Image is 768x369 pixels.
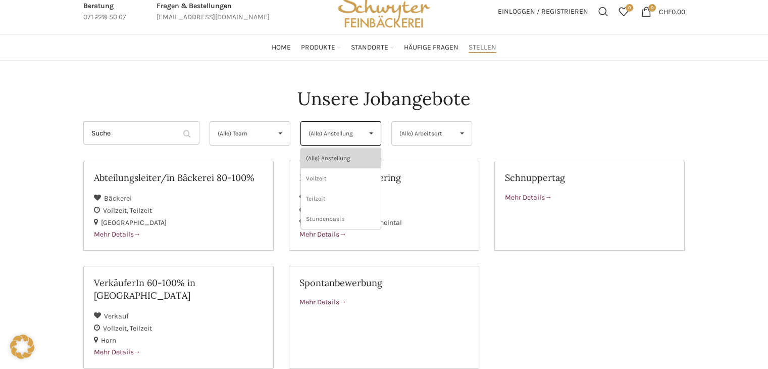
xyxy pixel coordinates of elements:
[130,324,152,333] span: Teilzeit
[78,37,690,58] div: Main navigation
[399,122,447,145] span: (Alle) Arbeitsort
[404,37,458,58] a: Häufige Fragen
[301,189,381,209] li: Teilzeit
[94,348,141,356] span: Mehr Details
[648,4,656,12] span: 0
[101,336,116,345] span: Horn
[299,298,346,306] span: Mehr Details
[469,43,496,53] span: Stellen
[613,2,634,22] a: 0
[301,43,335,53] span: Produkte
[103,206,130,215] span: Vollzeit
[289,266,479,368] a: Spontanbewerbung Mehr Details
[104,194,132,203] span: Bäckerei
[101,218,167,227] span: [GEOGRAPHIC_DATA]
[505,193,552,202] span: Mehr Details
[289,161,479,251] a: Mitarbeiter/in Catering Verkauf Stundenbasis [GEOGRAPHIC_DATA] Rheintal Mehr Details
[593,2,613,22] a: Suchen
[301,148,381,168] li: (Alle) Anstellung
[351,43,388,53] span: Standorte
[103,324,130,333] span: Vollzeit
[272,43,291,53] span: Home
[309,122,356,145] span: (Alle) Anstellung
[271,122,290,145] span: ▾
[498,8,588,15] span: Einloggen / Registrieren
[505,171,674,184] h2: Schnuppertag
[299,230,346,239] span: Mehr Details
[626,4,633,12] span: 0
[494,161,685,251] a: Schnuppertag Mehr Details
[659,7,672,16] span: CHF
[218,122,266,145] span: (Alle) Team
[334,7,433,15] a: Site logo
[104,312,129,320] span: Verkauf
[272,37,291,58] a: Home
[130,206,152,215] span: Teilzeit
[613,2,634,22] div: Meine Wunschliste
[469,37,496,58] a: Stellen
[94,276,263,302] h2: VerkäuferIn 60-100% in [GEOGRAPHIC_DATA]
[83,1,126,23] a: Infobox link
[297,86,471,111] h4: Unsere Jobangebote
[404,43,458,53] span: Häufige Fragen
[299,276,469,289] h2: Spontanbewerbung
[301,37,341,58] a: Produkte
[83,266,274,368] a: VerkäuferIn 60-100% in [GEOGRAPHIC_DATA] Verkauf Vollzeit Teilzeit Horn Mehr Details
[301,168,381,189] li: Vollzeit
[157,1,270,23] a: Infobox link
[659,7,685,16] bdi: 0.00
[362,122,381,145] span: ▾
[375,218,402,227] span: Rheintal
[301,209,381,229] li: Stundenbasis
[94,230,141,239] span: Mehr Details
[83,161,274,251] a: Abteilungsleiter/in Bäckerei 80-100% Bäckerei Vollzeit Teilzeit [GEOGRAPHIC_DATA] Mehr Details
[351,37,394,58] a: Standorte
[94,171,263,184] h2: Abteilungsleiter/in Bäckerei 80-100%
[636,2,690,22] a: 0 CHF0.00
[83,121,199,145] input: Suche
[493,2,593,22] a: Einloggen / Registrieren
[452,122,472,145] span: ▾
[299,171,469,184] h2: Mitarbeiter/in Catering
